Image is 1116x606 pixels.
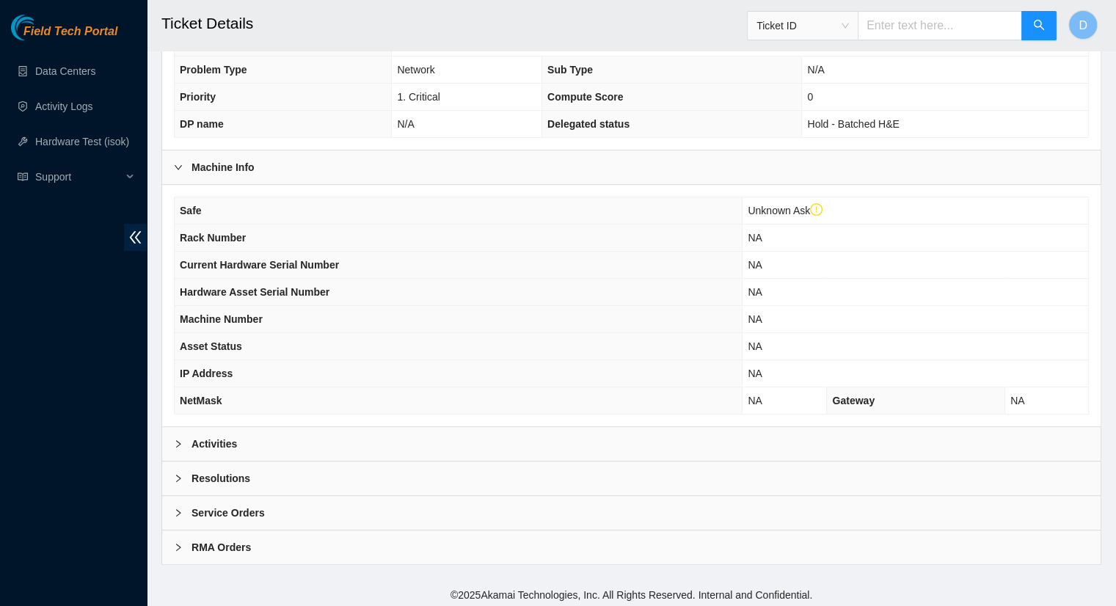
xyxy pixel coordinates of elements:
[748,340,762,352] span: NA
[192,436,237,452] b: Activities
[397,91,440,103] span: 1. Critical
[174,474,183,483] span: right
[180,232,246,244] span: Rack Number
[180,340,242,352] span: Asset Status
[174,439,183,448] span: right
[162,150,1101,184] div: Machine Info
[1010,395,1024,406] span: NA
[180,91,216,103] span: Priority
[192,505,265,521] b: Service Orders
[1033,19,1045,33] span: search
[162,496,1101,530] div: Service Orders
[1079,16,1087,34] span: D
[748,205,823,216] span: Unknown Ask
[1021,11,1057,40] button: search
[162,427,1101,461] div: Activities
[807,91,813,103] span: 0
[748,368,762,379] span: NA
[748,259,762,271] span: NA
[174,543,183,552] span: right
[23,25,117,39] span: Field Tech Portal
[174,508,183,517] span: right
[35,136,129,147] a: Hardware Test (isok)
[180,368,233,379] span: IP Address
[547,64,593,76] span: Sub Type
[35,162,122,191] span: Support
[397,64,434,76] span: Network
[547,118,630,130] span: Delegated status
[180,64,247,76] span: Problem Type
[180,259,339,271] span: Current Hardware Serial Number
[748,286,762,298] span: NA
[547,91,623,103] span: Compute Score
[35,101,93,112] a: Activity Logs
[180,395,222,406] span: NetMask
[748,395,762,406] span: NA
[11,26,117,45] a: Akamai TechnologiesField Tech Portal
[192,539,251,555] b: RMA Orders
[1068,10,1098,40] button: D
[174,163,183,172] span: right
[162,530,1101,564] div: RMA Orders
[748,232,762,244] span: NA
[180,313,263,325] span: Machine Number
[748,313,762,325] span: NA
[832,395,875,406] span: Gateway
[192,159,255,175] b: Machine Info
[807,118,899,130] span: Hold - Batched H&E
[180,205,202,216] span: Safe
[180,286,329,298] span: Hardware Asset Serial Number
[18,172,28,182] span: read
[162,461,1101,495] div: Resolutions
[11,15,74,40] img: Akamai Technologies
[124,224,147,251] span: double-left
[756,15,849,37] span: Ticket ID
[397,118,414,130] span: N/A
[180,118,224,130] span: DP name
[858,11,1022,40] input: Enter text here...
[807,64,824,76] span: N/A
[810,203,823,216] span: exclamation-circle
[192,470,250,486] b: Resolutions
[35,65,95,77] a: Data Centers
